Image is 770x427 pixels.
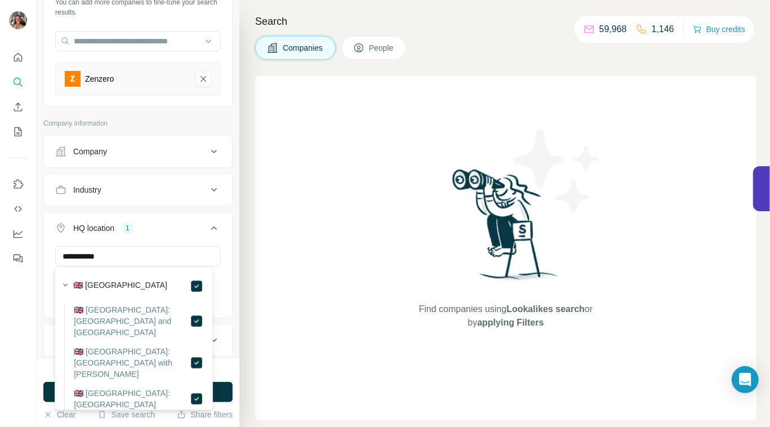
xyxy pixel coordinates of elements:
[599,23,627,36] p: 59,968
[477,318,544,327] span: applying Filters
[283,42,324,54] span: Companies
[43,382,233,402] button: Run search
[121,223,134,233] div: 1
[85,73,114,84] div: Zenzero
[195,71,211,87] button: Zenzero-remove-button
[97,409,155,420] button: Save search
[652,23,674,36] p: 1,146
[73,279,167,293] label: 🇬🇧 [GEOGRAPHIC_DATA]
[44,215,232,246] button: HQ location1
[9,122,27,142] button: My lists
[74,346,190,380] label: 🇬🇧 [GEOGRAPHIC_DATA]: [GEOGRAPHIC_DATA] with [PERSON_NAME]
[9,47,27,68] button: Quick start
[9,97,27,117] button: Enrich CSV
[74,304,190,338] label: 🇬🇧 [GEOGRAPHIC_DATA]: [GEOGRAPHIC_DATA] and [GEOGRAPHIC_DATA]
[177,409,233,420] button: Share filters
[506,121,607,222] img: Surfe Illustration - Stars
[74,388,190,410] label: 🇬🇧 [GEOGRAPHIC_DATA]: [GEOGRAPHIC_DATA]
[693,21,745,37] button: Buy credits
[44,176,232,203] button: Industry
[9,248,27,269] button: Feedback
[44,138,232,165] button: Company
[732,366,759,393] div: Open Intercom Messenger
[43,118,233,128] p: Company information
[43,409,75,420] button: Clear
[73,184,101,195] div: Industry
[9,72,27,92] button: Search
[369,42,395,54] span: People
[65,71,81,87] img: Zenzero-logo
[9,174,27,194] button: Use Surfe on LinkedIn
[255,14,756,29] h4: Search
[506,304,585,314] span: Lookalikes search
[9,11,27,29] img: Avatar
[73,223,114,234] div: HQ location
[44,327,232,354] button: Annual revenue ($)
[416,303,596,330] span: Find companies using or by
[447,166,564,292] img: Surfe Illustration - Woman searching with binoculars
[73,146,107,157] div: Company
[9,224,27,244] button: Dashboard
[9,199,27,219] button: Use Surfe API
